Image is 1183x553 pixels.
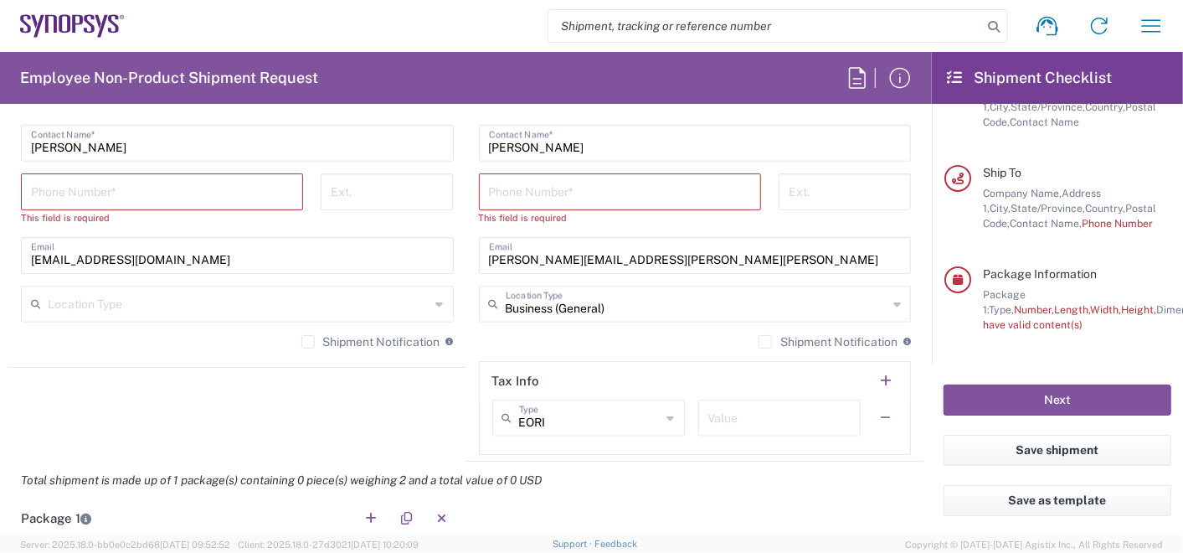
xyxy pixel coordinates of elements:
[944,385,1171,416] button: Next
[1011,202,1085,214] span: State/Province,
[1010,217,1082,230] span: Contact Name,
[990,101,1011,113] span: City,
[990,202,1011,214] span: City,
[947,68,1112,88] h2: Shipment Checklist
[944,435,1171,466] button: Save shipment
[983,267,1097,281] span: Package Information
[594,539,637,549] a: Feedback
[238,540,419,550] span: Client: 2025.18.0-27d3021
[1014,303,1054,316] span: Number,
[1090,303,1121,316] span: Width,
[160,540,230,550] span: [DATE] 09:52:52
[759,335,898,349] label: Shipment Notification
[1121,303,1156,316] span: Height,
[553,539,594,549] a: Support
[21,510,91,527] h2: Package 1
[548,10,982,42] input: Shipment, tracking or reference number
[492,373,540,390] h2: Tax Info
[989,303,1014,316] span: Type,
[1054,303,1090,316] span: Length,
[983,187,1062,199] span: Company Name,
[351,540,419,550] span: [DATE] 10:20:09
[20,68,318,88] h2: Employee Non-Product Shipment Request
[301,335,440,349] label: Shipment Notification
[20,540,230,550] span: Server: 2025.18.0-bb0e0c2bd68
[983,166,1021,179] span: Ship To
[1085,202,1125,214] span: Country,
[944,485,1171,516] button: Save as template
[21,210,303,225] div: This field is required
[905,537,1163,552] span: Copyright © [DATE]-[DATE] Agistix Inc., All Rights Reserved
[8,473,554,487] em: Total shipment is made up of 1 package(s) containing 0 piece(s) weighing 2 and a total value of 0...
[1011,101,1085,113] span: State/Province,
[1085,101,1125,113] span: Country,
[983,288,1026,316] span: Package 1:
[1010,116,1079,128] span: Contact Name
[1082,217,1153,230] span: Phone Number
[479,210,761,225] div: This field is required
